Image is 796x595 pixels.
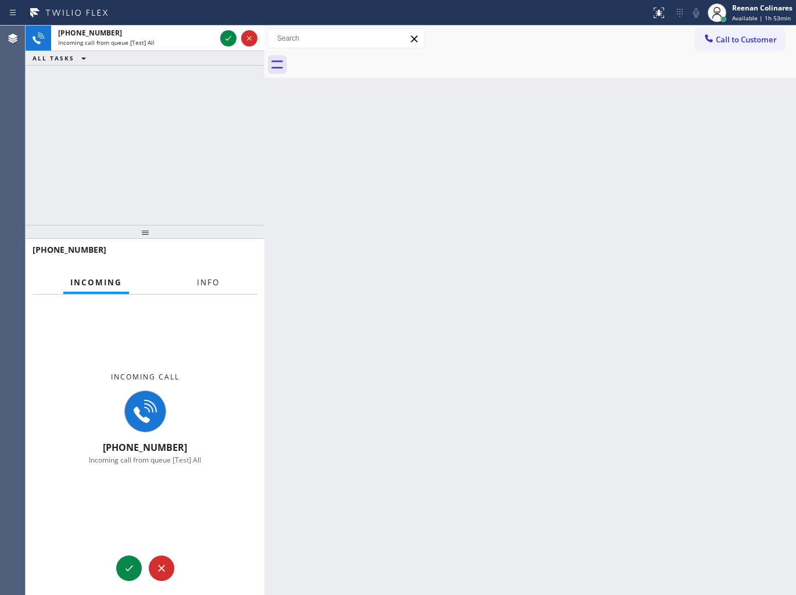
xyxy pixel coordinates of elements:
[26,51,98,65] button: ALL TASKS
[111,372,180,382] span: Incoming call
[33,244,106,255] span: [PHONE_NUMBER]
[241,30,257,46] button: Reject
[58,38,155,46] span: Incoming call from queue [Test] All
[116,555,142,581] button: Accept
[197,277,220,288] span: Info
[70,277,122,288] span: Incoming
[695,28,784,51] button: Call to Customer
[268,29,424,48] input: Search
[103,441,187,454] span: [PHONE_NUMBER]
[220,30,236,46] button: Accept
[190,271,227,294] button: Info
[732,14,791,22] span: Available | 1h 53min
[89,455,201,465] span: Incoming call from queue [Test] All
[688,5,704,21] button: Mute
[63,271,129,294] button: Incoming
[33,54,74,62] span: ALL TASKS
[716,34,777,45] span: Call to Customer
[149,555,174,581] button: Reject
[732,3,793,13] div: Reenan Colinares
[58,28,122,38] span: [PHONE_NUMBER]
